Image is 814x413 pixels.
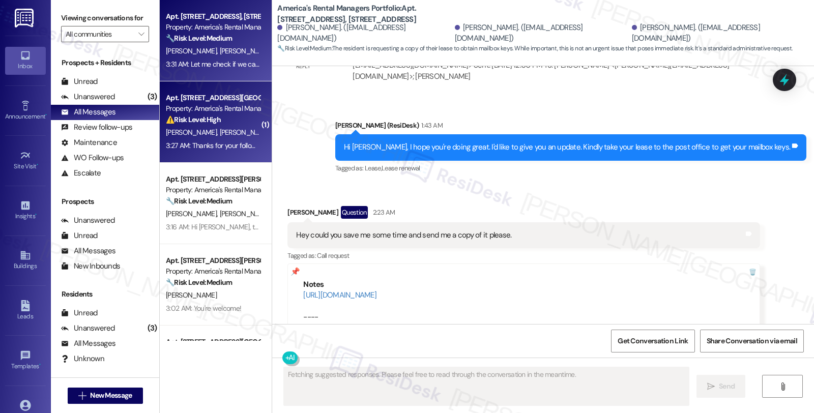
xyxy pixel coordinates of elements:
i:  [138,30,144,38]
textarea: Fetching suggested responses. Please feel free to read through the conversation in the meantime. [284,367,689,405]
div: All Messages [61,107,115,117]
div: [PERSON_NAME]. ([EMAIL_ADDRESS][DOMAIN_NAME]) [277,22,452,44]
div: Apt. [STREET_ADDRESS][GEOGRAPHIC_DATA][STREET_ADDRESS] [166,337,260,347]
div: Apt. [STREET_ADDRESS][PERSON_NAME], [STREET_ADDRESS][PERSON_NAME] [166,255,260,266]
div: Prospects + Residents [51,57,159,68]
strong: 🔧 Risk Level: Medium [277,44,331,52]
div: 3:27 AM: Thanks for your follow up. My problem is I don't have a login for the Propertymeld porta... [166,141,734,150]
a: Buildings [5,247,46,274]
div: Apt. [STREET_ADDRESS], [STREET_ADDRESS] [166,11,260,22]
button: Share Conversation via email [700,330,804,352]
strong: 🔧 Risk Level: Medium [166,34,232,43]
div: Unread [61,308,98,318]
div: Property: America's Rental Managers Portfolio [166,266,260,277]
a: Insights • [5,197,46,224]
div: 3:02 AM: You're welcome! [166,304,241,313]
div: Unknown [61,353,104,364]
strong: 🔧 Risk Level: Medium [166,278,232,287]
div: Unanswered [61,92,115,102]
label: Viewing conversations for [61,10,149,26]
span: Lease renewal [382,164,420,172]
span: New Message [90,390,132,401]
span: • [45,111,47,119]
a: Inbox [5,47,46,74]
a: Templates • [5,347,46,374]
div: Property: America's Rental Managers Portfolio [166,22,260,33]
strong: 🔧 Risk Level: Medium [166,196,232,205]
div: (3) [145,89,160,105]
i:  [707,382,715,391]
div: 3:31 AM: Let me check if we can send a copy for you. I'll let you know once we have an update. [166,60,442,69]
span: Send [719,381,735,392]
div: ---- From automated-surveys-americas_rental_managers-fides.[PERSON_NAME]@americas_rental_ at 3:29... [303,290,744,344]
div: [PERSON_NAME]. ([EMAIL_ADDRESS][DOMAIN_NAME]) [632,22,806,44]
img: ResiDesk Logo [15,9,36,27]
div: Question [341,206,368,219]
a: [DOMAIN_NAME] [622,323,678,333]
a: Site Visit • [5,147,46,174]
div: ResiDesk escalation reply -> @ResiDesk Support please relay this info to the tenants. Always A Pl... [353,39,733,81]
button: Get Conversation Link [611,330,694,352]
a: [URL][DOMAIN_NAME] [303,290,376,300]
div: New Inbounds [61,261,120,272]
div: [PERSON_NAME] [287,206,760,222]
div: Hi [PERSON_NAME], I hope you're doing great. I'd like to give you an update. Kindly take your lea... [344,142,790,153]
span: [PERSON_NAME] [166,46,220,55]
div: All Messages [61,246,115,256]
div: All Messages [61,338,115,349]
div: Tagged as: [335,161,806,175]
span: Share Conversation via email [707,336,797,346]
span: [PERSON_NAME] [166,290,217,300]
div: Unread [61,76,98,87]
div: Residents [51,289,159,300]
b: America's Rental Managers Portfolio: Apt. [STREET_ADDRESS], [STREET_ADDRESS] [277,3,481,25]
div: [PERSON_NAME]. ([EMAIL_ADDRESS][DOMAIN_NAME]) [455,22,629,44]
div: 2:23 AM [370,207,395,218]
strong: ⚠️ Risk Level: High [166,115,221,124]
div: Prospects [51,196,159,207]
span: [PERSON_NAME] [166,209,220,218]
input: All communities [66,26,133,42]
div: Unread [61,230,98,241]
i:  [78,392,86,400]
div: Property: America's Rental Managers Portfolio [166,103,260,114]
span: : The resident is requesting a copy of their lease to obtain mailbox keys. While important, this ... [277,43,792,54]
div: Property: America's Rental Managers Portfolio [166,185,260,195]
span: • [37,161,38,168]
span: [PERSON_NAME] [166,128,220,137]
i:  [779,382,787,391]
span: [PERSON_NAME] [220,46,274,55]
div: Unanswered [61,215,115,226]
div: Unanswered [61,323,115,334]
div: Review follow-ups [61,122,132,133]
a: Leads [5,297,46,324]
span: Get Conversation Link [618,336,688,346]
span: • [35,211,37,218]
span: [PERSON_NAME] [220,209,274,218]
div: (3) [145,320,160,336]
div: Apt. [STREET_ADDRESS][PERSON_NAME], [STREET_ADDRESS][PERSON_NAME] [166,174,260,185]
span: [PERSON_NAME] [220,128,271,137]
div: WO Follow-ups [61,153,124,163]
b: Notes [303,279,324,289]
div: 1:43 AM [419,120,442,131]
div: Hey could you save me some time and send me a copy of it please. [296,230,511,241]
div: [PERSON_NAME] (ResiDesk) [335,120,806,134]
span: • [39,361,41,368]
button: Send [696,375,746,398]
div: Apt. [STREET_ADDRESS][GEOGRAPHIC_DATA][STREET_ADDRESS] [166,93,260,103]
button: New Message [68,388,143,404]
div: Maintenance [61,137,117,148]
span: Lease , [365,164,382,172]
span: Call request [317,251,349,260]
div: Escalate [61,168,101,179]
div: Tagged as: [287,248,760,263]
